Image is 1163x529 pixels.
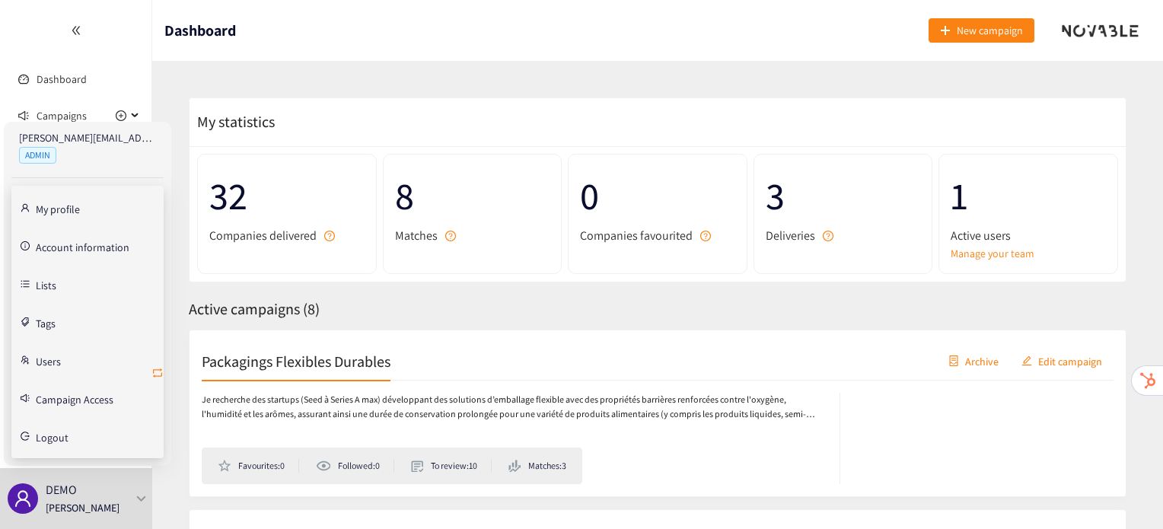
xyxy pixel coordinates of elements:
span: New campaign [957,22,1023,39]
span: user [14,489,32,508]
span: Companies favourited [580,226,693,245]
a: Users [36,353,61,367]
span: Matches [395,226,438,245]
li: Matches: 3 [508,459,566,473]
span: ADMIN [19,147,56,164]
h2: Packagings Flexibles Durables [202,350,390,371]
a: Manage your team [951,245,1106,262]
span: question-circle [445,231,456,241]
span: plus [940,25,951,37]
li: To review: 10 [411,459,492,473]
span: question-circle [700,231,711,241]
a: Tags [36,315,56,329]
p: Je recherche des startups (Seed à Series A max) développant des solutions d’emballage flexible av... [202,393,824,422]
span: 3 [766,166,921,226]
span: double-left [71,25,81,36]
iframe: Chat Widget [1087,456,1163,529]
span: question-circle [324,231,335,241]
span: Edit campaign [1038,352,1102,369]
a: Dashboard [37,72,87,86]
span: container [948,355,959,368]
a: Lists [36,277,56,291]
span: 0 [580,166,735,226]
span: Deliveries [766,226,815,245]
a: Campaign Access [36,391,113,405]
p: DEMO [46,480,77,499]
span: 8 [395,166,550,226]
span: Active campaigns ( 8 ) [189,299,320,319]
span: sound [18,110,29,121]
span: plus-circle [116,110,126,121]
a: Account information [36,239,129,253]
span: logout [21,432,30,441]
button: plusNew campaign [929,18,1034,43]
li: Favourites: 0 [218,459,299,473]
button: editEdit campaign [1010,349,1114,373]
span: My statistics [190,112,275,132]
span: edit [1021,355,1032,368]
button: containerArchive [937,349,1010,373]
p: [PERSON_NAME][EMAIL_ADDRESS][DOMAIN_NAME] [19,129,156,146]
p: [PERSON_NAME] [46,499,119,516]
span: 1 [951,166,1106,226]
span: retweet [151,367,164,381]
span: Active users [951,226,1011,245]
a: Packagings Flexibles DurablescontainerArchiveeditEdit campaignJe recherche des startups (Seed à S... [189,330,1126,497]
a: My profile [36,201,80,215]
span: Companies delivered [209,226,317,245]
span: question-circle [823,231,833,241]
span: Campaigns [37,100,87,131]
span: Logout [36,432,69,443]
span: 32 [209,166,365,226]
span: Archive [965,352,999,369]
button: retweet [151,362,164,386]
li: Followed: 0 [316,459,394,473]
